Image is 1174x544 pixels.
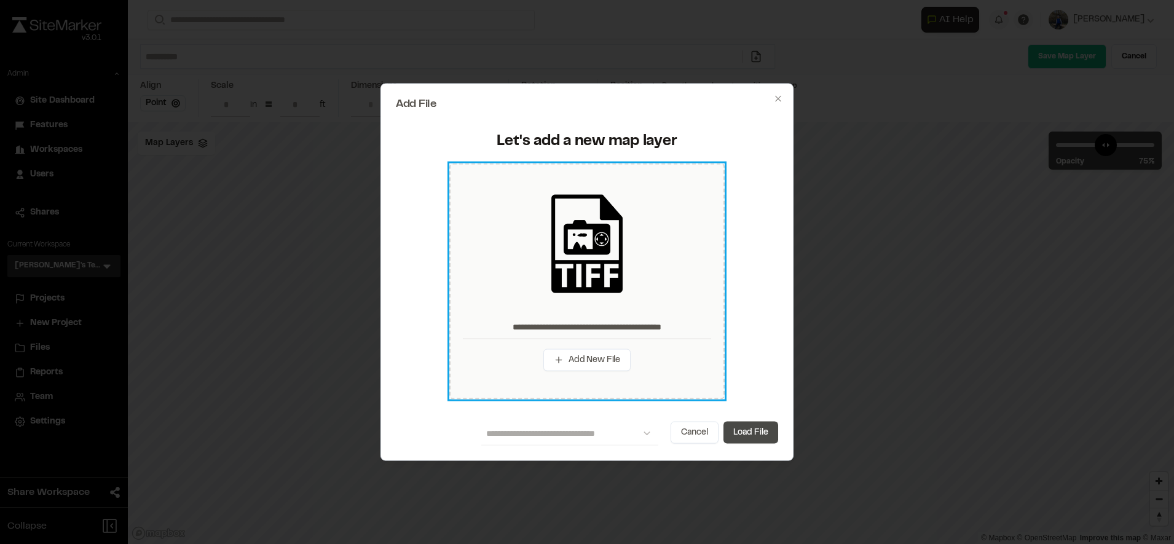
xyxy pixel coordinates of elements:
[396,98,778,109] h2: Add File
[449,164,725,400] div: Add New File
[671,422,719,444] button: Cancel
[543,349,631,371] button: Add New File
[723,422,778,444] button: Load File
[403,132,771,151] div: Let's add a new map layer
[538,194,636,293] img: tif_black_icon.png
